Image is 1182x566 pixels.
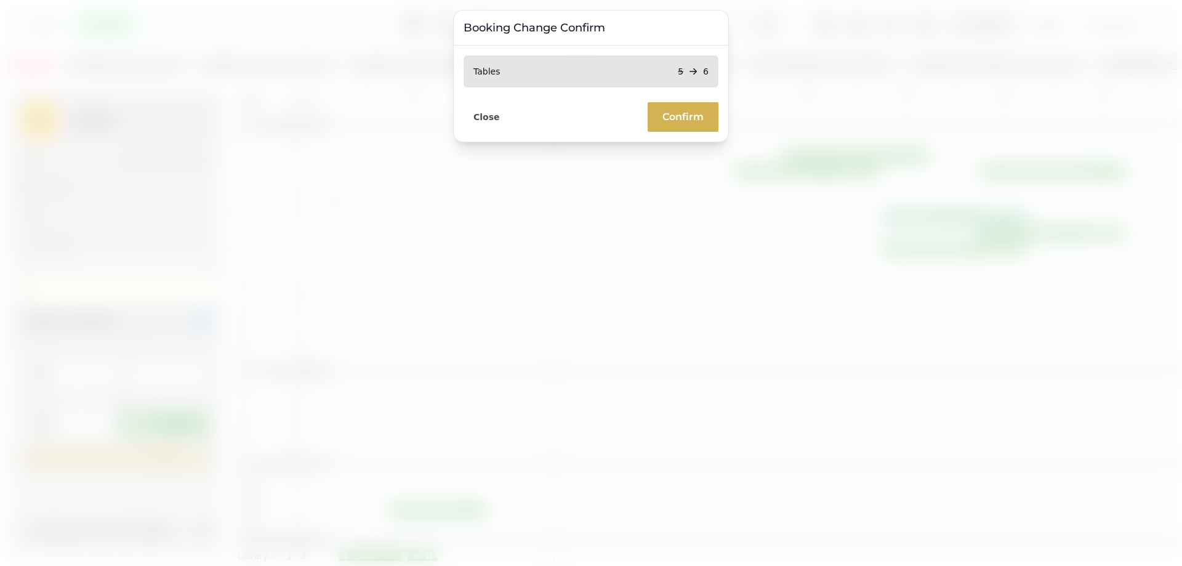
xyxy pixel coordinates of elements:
h3: Booking Change Confirm [464,20,718,35]
p: 6 [703,65,709,78]
span: Confirm [662,112,704,122]
p: Tables [473,65,501,78]
p: 5 [678,65,683,78]
span: Close [473,113,500,121]
button: Close [464,109,510,125]
button: Confirm [648,102,718,132]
